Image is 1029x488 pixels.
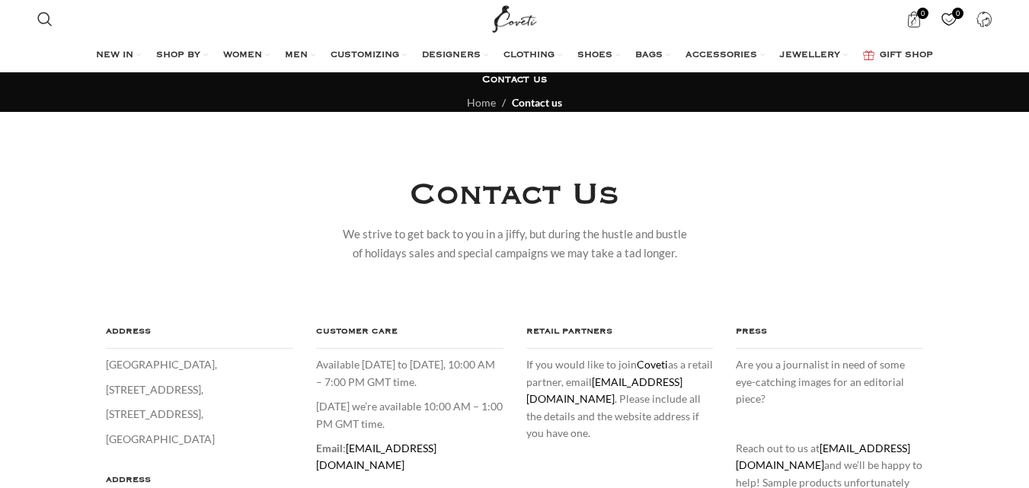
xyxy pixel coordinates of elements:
[316,324,503,349] h4: CUSTOMER CARE
[106,381,293,398] p: [STREET_ADDRESS],
[156,40,208,71] a: SHOP BY
[331,40,407,71] a: CUSTOMIZING
[933,4,964,34] div: My Wishlist
[736,324,923,349] h4: PRESS
[780,40,848,71] a: JEWELLERY
[316,440,503,474] p: :
[577,40,620,71] a: SHOES
[467,96,496,109] a: Home
[685,49,757,62] span: ACCESSORIES
[952,8,963,19] span: 0
[331,49,399,62] span: CUSTOMIZING
[341,225,688,263] div: We strive to get back to you in a jiffy, but during the hustle and bustle of holidays sales and s...
[156,49,200,62] span: SHOP BY
[106,406,293,423] p: [STREET_ADDRESS],
[863,40,933,71] a: GIFT SHOP
[106,431,293,448] p: [GEOGRAPHIC_DATA]
[933,4,964,34] a: 0
[316,442,436,471] a: [EMAIL_ADDRESS][DOMAIN_NAME]
[422,49,481,62] span: DESIGNERS
[780,49,840,62] span: JEWELLERY
[917,8,928,19] span: 0
[526,324,714,349] h4: RETAIL PARTNERS
[880,49,933,62] span: GIFT SHOP
[637,358,668,371] a: Coveti
[316,356,503,391] p: Available [DATE] to [DATE], 10:00 AM – 7:00 PM GMT time.
[898,4,929,34] a: 0
[223,40,270,71] a: WOMEN
[526,356,714,442] p: If you would like to join as a retail partner, email . Please include all the details and the web...
[285,49,308,62] span: MEN
[422,40,488,71] a: DESIGNERS
[106,356,293,373] p: [GEOGRAPHIC_DATA],
[503,40,562,71] a: CLOTHING
[577,49,612,62] span: SHOES
[316,442,343,455] strong: Email
[30,40,999,71] div: Main navigation
[635,49,663,62] span: BAGS
[863,50,874,60] img: GiftBag
[526,375,682,405] a: [EMAIL_ADDRESS][DOMAIN_NAME]
[96,49,133,62] span: NEW IN
[30,4,60,34] a: Search
[285,40,315,71] a: MEN
[736,442,910,471] a: [EMAIL_ADDRESS][DOMAIN_NAME]
[410,173,619,217] h4: Contact Us
[106,324,293,349] h4: ADDRESS
[96,40,141,71] a: NEW IN
[503,49,554,62] span: CLOTHING
[635,40,670,71] a: BAGS
[482,73,547,87] h1: Contact us
[489,11,540,24] a: Site logo
[736,356,923,407] p: Are you a journalist in need of some eye-catching images for an editorial piece?
[223,49,262,62] span: WOMEN
[685,40,765,71] a: ACCESSORIES
[512,96,562,109] span: Contact us
[316,398,503,432] p: [DATE] we’re available 10:00 AM – 1:00 PM GMT time.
